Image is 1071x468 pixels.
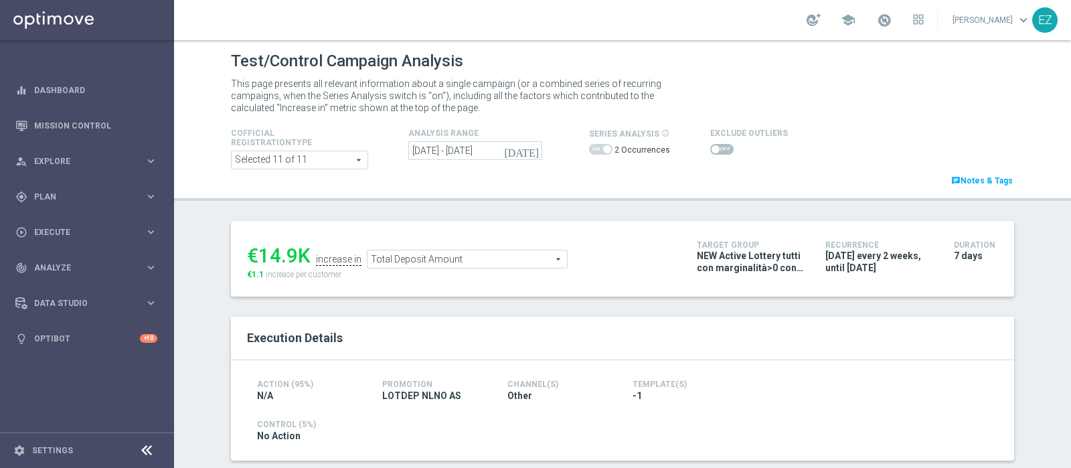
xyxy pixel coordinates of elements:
span: Plan [34,193,145,201]
i: equalizer [15,84,27,96]
span: N/A [257,390,273,402]
a: Optibot [34,321,140,356]
i: info_outline [661,129,669,137]
span: Execution Details [247,331,343,345]
i: gps_fixed [15,191,27,203]
i: keyboard_arrow_right [145,261,157,274]
a: Mission Control [34,108,157,143]
span: -1 [633,390,642,402]
span: NEW Active Lottery tutti con marginalità>0 con flag NL=0 senza saldo [697,250,805,274]
span: Execute [34,228,145,236]
button: lightbulb Optibot +10 [15,333,158,344]
div: Plan [15,191,145,203]
div: increase in [316,254,361,266]
h4: Promotion [382,380,487,389]
button: [DATE] [502,141,542,161]
span: [DATE] every 2 weeks, until [DATE] [825,250,934,274]
div: Explore [15,155,145,167]
div: Mission Control [15,108,157,143]
span: No Action [257,430,301,442]
span: keyboard_arrow_down [1016,13,1031,27]
button: gps_fixed Plan keyboard_arrow_right [15,191,158,202]
i: keyboard_arrow_right [145,297,157,309]
span: 7 days [954,250,983,262]
h1: Test/Control Campaign Analysis [231,52,463,71]
i: settings [13,445,25,457]
div: Analyze [15,262,145,274]
i: [DATE] [504,145,540,157]
a: Settings [32,447,73,455]
div: Execute [15,226,145,238]
div: €14.9K [247,244,311,268]
i: keyboard_arrow_right [145,190,157,203]
div: Optibot [15,321,157,356]
button: Data Studio keyboard_arrow_right [15,298,158,309]
span: school [841,13,855,27]
h4: Channel(s) [507,380,612,389]
span: Data Studio [34,299,145,307]
i: play_circle_outline [15,226,27,238]
span: €1.1 [247,270,264,279]
i: lightbulb [15,333,27,345]
p: This page presents all relevant information about a single campaign (or a combined series of recu... [231,78,679,114]
span: Other [507,390,532,402]
h4: analysis range [408,129,589,138]
div: +10 [140,334,157,343]
button: person_search Explore keyboard_arrow_right [15,156,158,167]
i: keyboard_arrow_right [145,226,157,238]
a: chatNotes & Tags [950,173,1014,188]
input: undefined [408,141,542,160]
label: 2 Occurrences [614,145,670,156]
span: Explore [34,157,145,165]
span: Expert Online Expert Retail Master Online Master Retail Other and 6 more [232,151,367,169]
i: keyboard_arrow_right [145,155,157,167]
span: LOTDEP NLNO AS [382,390,461,402]
h4: Template(s) [633,380,988,389]
h4: Cofficial Registrationtype [231,129,345,147]
span: Analyze [34,264,145,272]
h4: Control (5%) [257,420,988,429]
button: play_circle_outline Execute keyboard_arrow_right [15,227,158,238]
div: EZ [1032,7,1058,33]
button: equalizer Dashboard [15,85,158,96]
i: track_changes [15,262,27,274]
a: Dashboard [34,72,157,108]
i: chat [951,176,961,185]
span: increase per customer [266,270,341,279]
button: Mission Control [15,121,158,131]
h4: Exclude Outliers [710,129,788,138]
button: track_changes Analyze keyboard_arrow_right [15,262,158,273]
h4: Duration [954,240,998,250]
div: Data Studio [15,297,145,309]
a: [PERSON_NAME]keyboard_arrow_down [951,10,1032,30]
h4: Recurrence [825,240,934,250]
h4: Target Group [697,240,805,250]
i: person_search [15,155,27,167]
div: Dashboard [15,72,157,108]
span: series analysis [589,129,659,139]
h4: Action (95%) [257,380,362,389]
